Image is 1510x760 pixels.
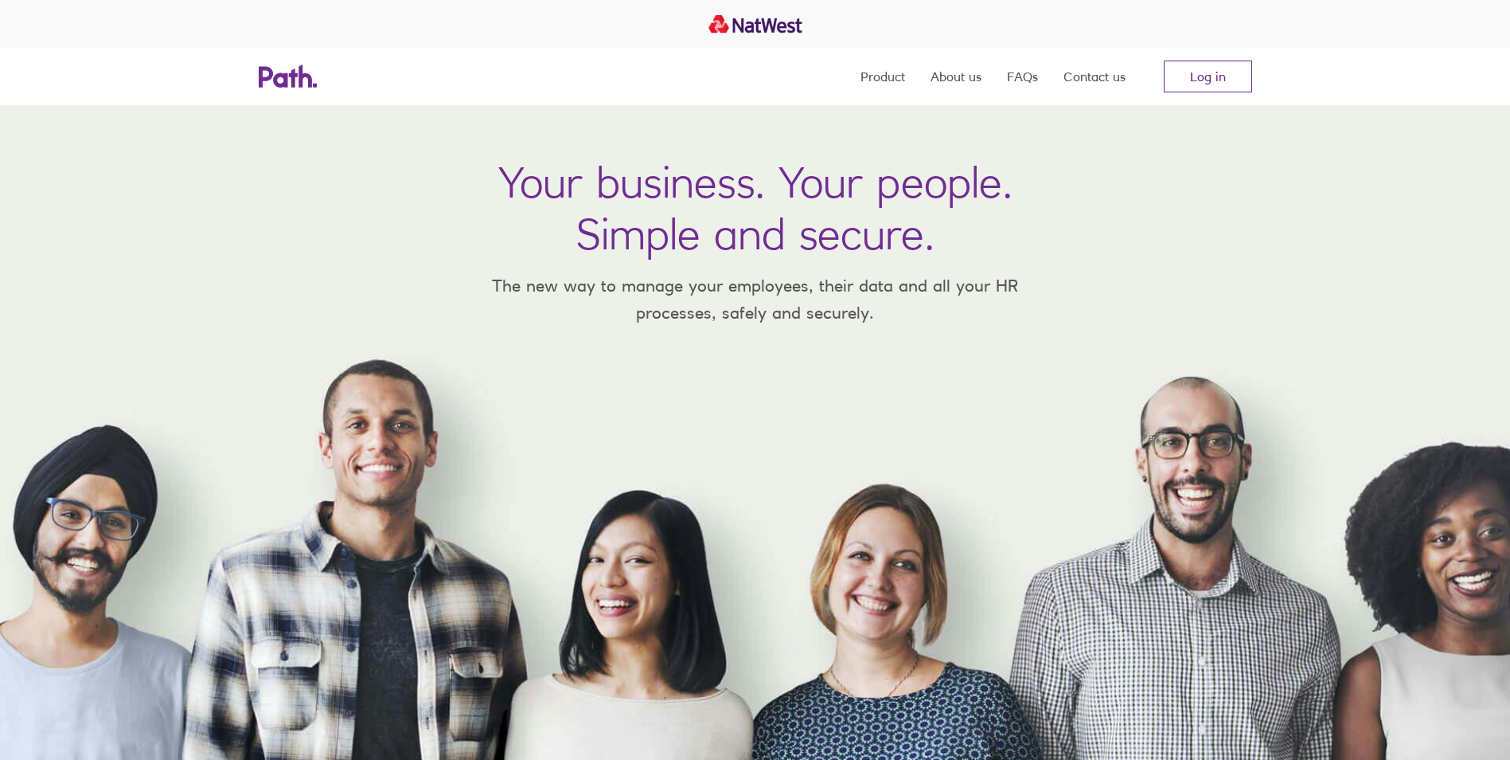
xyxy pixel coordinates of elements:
a: FAQs [1007,48,1038,105]
a: Log in [1164,61,1252,92]
a: About us [931,48,981,105]
a: Contact us [1063,48,1126,105]
a: Product [860,48,905,105]
h1: Your business. Your people. Simple and secure. [498,156,1013,260]
p: The new way to manage your employees, their data and all your HR processes, safely and securely. [469,272,1042,326]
